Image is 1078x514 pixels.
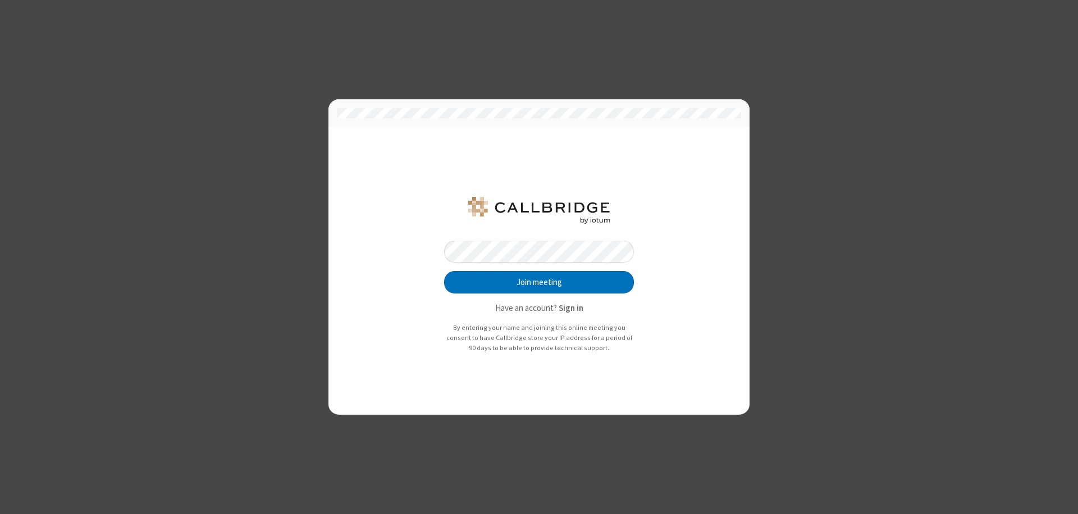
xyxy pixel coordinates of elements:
strong: Sign in [559,302,583,313]
img: QA Selenium DO NOT DELETE OR CHANGE [466,197,612,224]
button: Join meeting [444,271,634,293]
button: Sign in [559,302,583,315]
p: By entering your name and joining this online meeting you consent to have Callbridge store your I... [444,323,634,352]
p: Have an account? [444,302,634,315]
